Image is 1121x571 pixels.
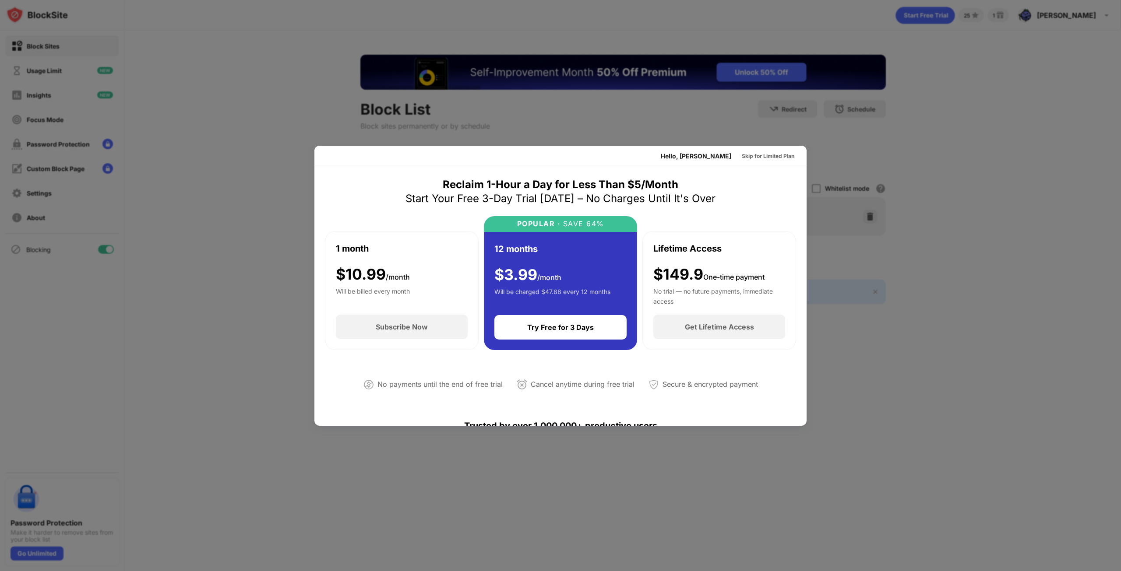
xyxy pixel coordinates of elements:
[494,242,538,256] div: 12 months
[517,379,527,390] img: cancel-anytime
[703,273,765,281] span: One-time payment
[443,178,678,192] div: Reclaim 1-Hour a Day for Less Than $5/Month
[653,266,765,284] div: $149.9
[531,378,635,391] div: Cancel anytime during free trial
[325,405,796,447] div: Trusted by over 1,000,000+ productive users
[377,378,503,391] div: No payments until the end of free trial
[494,287,610,305] div: Will be charged $47.88 every 12 months
[661,153,731,160] div: Hello, [PERSON_NAME]
[336,242,369,255] div: 1 month
[405,192,716,206] div: Start Your Free 3-Day Trial [DATE] – No Charges Until It's Over
[363,379,374,390] img: not-paying
[527,323,594,332] div: Try Free for 3 Days
[376,322,428,331] div: Subscribe Now
[517,220,560,228] div: POPULAR ·
[336,266,410,284] div: $ 10.99
[653,287,785,304] div: No trial — no future payments, immediate access
[560,220,604,228] div: SAVE 64%
[336,287,410,304] div: Will be billed every month
[649,379,659,390] img: secured-payment
[494,266,561,284] div: $ 3.99
[742,152,794,161] div: Skip for Limited Plan
[537,273,561,282] span: /month
[386,273,410,281] span: /month
[685,322,754,331] div: Get Lifetime Access
[663,378,758,391] div: Secure & encrypted payment
[653,242,722,255] div: Lifetime Access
